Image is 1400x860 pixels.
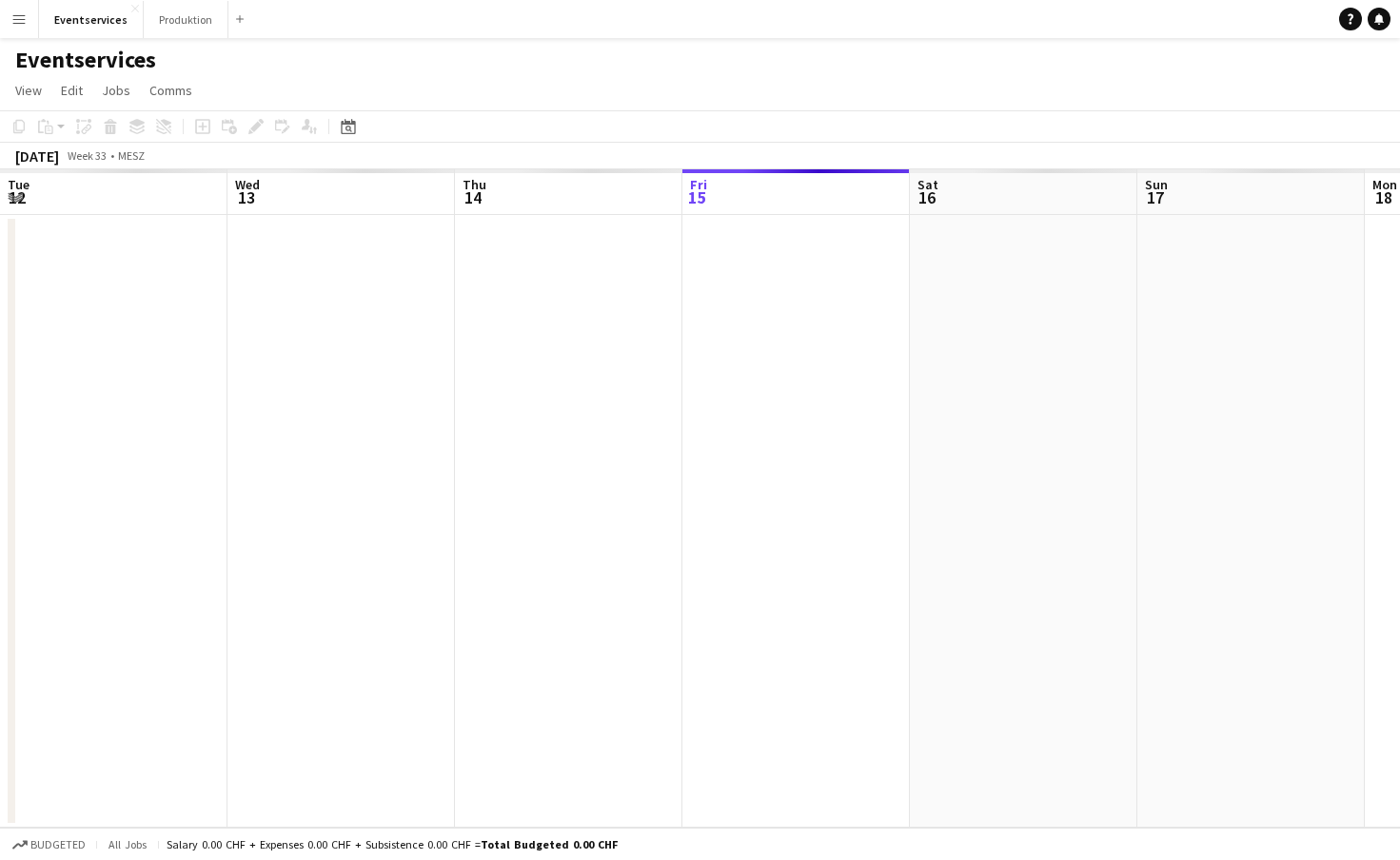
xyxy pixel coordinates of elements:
[463,176,486,193] span: Thu
[149,82,192,99] span: Comms
[687,186,707,208] span: 15
[1372,176,1397,193] span: Mon
[915,186,938,208] span: 16
[690,176,707,193] span: Fri
[10,834,89,855] button: Budgeted
[8,176,30,193] span: Tue
[63,148,110,163] span: Week 33
[118,148,145,163] div: MESZ
[142,78,200,103] a: Comms
[1142,186,1168,208] span: 17
[39,1,144,38] button: Eventservices
[15,82,42,99] span: View
[235,176,260,193] span: Wed
[167,837,618,851] div: Salary 0.00 CHF + Expenses 0.00 CHF + Subsistence 0.00 CHF =
[102,82,130,99] span: Jobs
[232,186,260,208] span: 13
[8,78,49,103] a: View
[15,147,59,166] div: [DATE]
[1145,176,1168,193] span: Sun
[53,78,90,103] a: Edit
[15,46,156,74] h1: Eventservices
[144,1,228,38] button: Produktion
[94,78,138,103] a: Jobs
[481,837,618,851] span: Total Budgeted 0.00 CHF
[30,838,86,851] span: Budgeted
[61,82,83,99] span: Edit
[1370,186,1397,208] span: 18
[917,176,938,193] span: Sat
[460,186,486,208] span: 14
[105,837,150,851] span: All jobs
[5,186,30,208] span: 12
